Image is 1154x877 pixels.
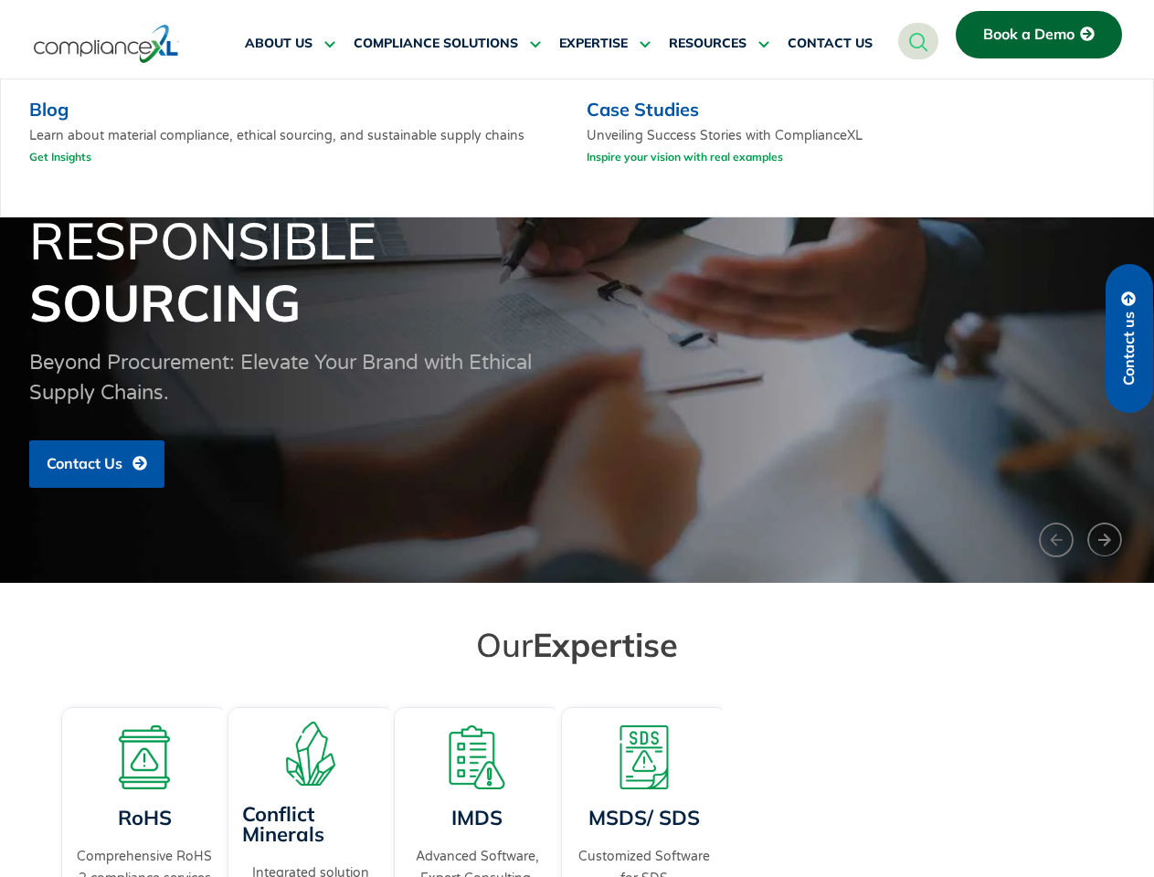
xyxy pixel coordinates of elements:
[587,98,699,121] a: Case Studies
[117,805,171,830] a: RoHS
[669,22,769,66] a: RESOURCES
[47,456,122,472] span: Contact Us
[29,351,532,405] span: Beyond Procurement: Elevate Your Brand with Ethical Supply Chains.
[29,270,301,334] span: Sourcing
[29,127,561,174] p: Learn about material compliance, ethical sourcing, and sustainable supply chains
[34,23,179,65] img: logo-one.svg
[588,805,700,830] a: MSDS/ SDS
[587,127,863,174] p: Unveiling Success Stories with ComplianceXL
[245,22,335,66] a: ABOUT US
[1106,264,1153,413] a: Contact us
[451,805,503,830] a: IMDS
[533,624,678,665] span: Expertise
[112,725,176,789] img: A board with a warning sign
[29,440,164,488] a: Contact Us
[898,23,938,59] a: navsearch-button
[29,98,69,121] a: Blog
[788,22,873,66] a: CONTACT US
[445,725,509,789] img: A list board with a warning
[788,36,873,52] span: CONTACT US
[669,36,746,52] span: RESOURCES
[587,145,783,168] a: Inspire your vision with real examples
[1121,312,1138,386] span: Contact us
[354,36,518,52] span: COMPLIANCE SOLUTIONS
[983,26,1075,43] span: Book a Demo
[245,36,312,52] span: ABOUT US
[279,722,343,786] img: A representation of minerals
[66,624,1089,665] h2: Our
[956,11,1122,58] a: Book a Demo
[29,145,91,168] a: Get Insights
[559,36,628,52] span: EXPERTISE
[612,725,676,789] img: A warning board with SDS displaying
[242,801,324,847] a: Conflict Minerals
[559,22,651,66] a: EXPERTISE
[29,209,1126,333] h1: Responsible
[354,22,541,66] a: COMPLIANCE SOLUTIONS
